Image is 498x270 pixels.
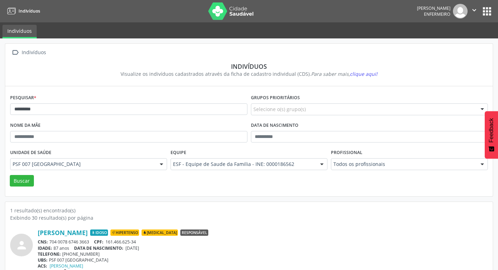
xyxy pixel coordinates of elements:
[333,161,474,168] span: Todos os profissionais
[10,48,47,58] a:  Indivíduos
[5,5,40,17] a: Indivíduos
[10,214,488,221] div: Exibindo 30 resultado(s) por página
[94,239,103,245] span: CPF:
[10,120,41,131] label: Nome da mãe
[453,4,468,19] img: img
[38,263,47,269] span: ACS:
[90,229,108,236] span: Idoso
[13,161,153,168] span: PSF 007 [GEOGRAPHIC_DATA]
[350,71,377,77] span: clique aqui!
[10,175,34,187] button: Buscar
[125,245,139,251] span: [DATE]
[311,71,377,77] i: Para saber mais,
[10,48,20,58] i: 
[38,257,48,263] span: UBS:
[20,48,47,58] div: Indivíduos
[10,93,36,103] label: Pesquisar
[38,239,48,245] span: CNS:
[173,161,313,168] span: ESF - Equipe de Saude da Familia - INE: 0000186562
[38,239,488,245] div: 704 0078 6746 3663
[38,245,488,251] div: 87 anos
[38,245,52,251] span: IDADE:
[10,147,51,158] label: Unidade de saúde
[468,4,481,19] button: 
[481,5,493,17] button: apps
[142,229,178,236] span: [MEDICAL_DATA]
[110,229,139,236] span: Hipertenso
[251,93,300,103] label: Grupos prioritários
[50,263,83,269] a: [PERSON_NAME]
[488,118,495,143] span: Feedback
[180,229,208,236] span: Responsável
[171,147,186,158] label: Equipe
[106,239,136,245] span: 161.466.625-34
[19,8,40,14] span: Indivíduos
[74,245,123,251] span: DATA DE NASCIMENTO:
[470,6,478,14] i: 
[2,25,37,38] a: Indivíduos
[38,229,88,236] a: [PERSON_NAME]
[38,251,61,257] span: TELEFONE:
[253,105,306,113] span: Selecione o(s) grupo(s)
[485,111,498,159] button: Feedback - Mostrar pesquisa
[10,207,488,214] div: 1 resultado(s) encontrado(s)
[38,251,488,257] div: [PHONE_NUMBER]
[331,147,362,158] label: Profissional
[15,70,483,78] div: Visualize os indivíduos cadastrados através da ficha de cadastro individual (CDS).
[424,11,450,17] span: Enfermeiro
[38,257,488,263] div: PSF 007 [GEOGRAPHIC_DATA]
[417,5,450,11] div: [PERSON_NAME]
[251,120,298,131] label: Data de nascimento
[15,63,483,70] div: Indivíduos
